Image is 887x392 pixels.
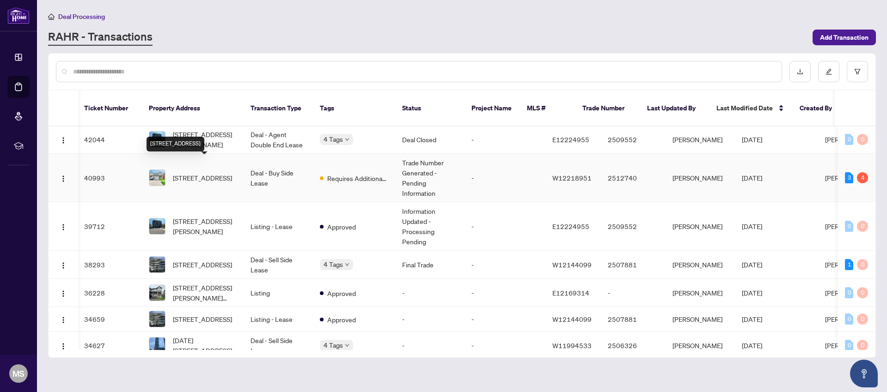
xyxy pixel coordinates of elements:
span: [PERSON_NAME] [825,222,875,230]
span: [STREET_ADDRESS] [173,259,232,270]
div: 0 [857,259,868,270]
th: Tags [312,90,395,127]
button: Logo [56,338,71,353]
button: Logo [56,285,71,300]
td: [PERSON_NAME] [665,202,734,251]
td: 2509552 [600,126,665,154]
div: 3 [845,172,853,183]
td: 2509552 [600,202,665,251]
div: 0 [845,134,853,145]
td: 2507881 [600,307,665,332]
td: 38293 [77,251,141,279]
button: filter [847,61,868,82]
td: - [395,332,464,360]
td: Listing [243,279,312,307]
button: Logo [56,219,71,234]
td: Trade Number Generated - Pending Information [395,154,464,202]
td: Deal - Sell Side Lease [243,251,312,279]
span: [STREET_ADDRESS][PERSON_NAME] [173,216,236,236]
td: Listing - Lease [243,202,312,251]
span: Approved [327,288,356,298]
button: Open asap [850,360,878,387]
img: Logo [60,316,67,324]
td: 36228 [77,279,141,307]
td: - [395,279,464,307]
button: Logo [56,170,71,185]
span: Deal Processing [58,12,105,21]
td: - [600,279,665,307]
td: [PERSON_NAME] [665,154,734,202]
span: Add Transaction [820,30,869,45]
td: - [464,126,545,154]
button: Logo [56,132,71,147]
span: Requires Additional Docs [327,173,387,183]
td: Listing - Lease [243,307,312,332]
span: home [48,13,55,20]
td: - [464,202,545,251]
span: down [345,343,349,348]
div: 4 [857,172,868,183]
a: RAHR - Transactions [48,29,153,46]
button: Logo [56,312,71,326]
td: Deal - Agent Double End Lease [243,126,312,154]
span: [PERSON_NAME] [825,260,875,269]
span: [STREET_ADDRESS] [173,314,232,324]
span: [DATE] [742,222,762,230]
span: [PERSON_NAME] [825,174,875,182]
img: logo [7,7,30,24]
td: [PERSON_NAME] [665,332,734,360]
span: [DATE] [742,260,762,269]
td: - [464,251,545,279]
span: [DATE][STREET_ADDRESS] [173,335,236,356]
img: thumbnail-img [149,257,165,272]
td: 2506326 [600,332,665,360]
span: download [797,68,803,75]
th: Property Address [141,90,243,127]
td: 40993 [77,154,141,202]
span: [PERSON_NAME] [825,135,875,144]
span: 4 Tags [324,259,343,270]
span: Approved [327,222,356,232]
td: - [464,332,545,360]
button: Add Transaction [813,30,876,45]
span: E12169314 [552,289,589,297]
td: - [464,154,545,202]
span: down [345,137,349,142]
span: [PERSON_NAME] [825,341,875,350]
span: E12224955 [552,135,589,144]
th: Ticket Number [77,90,141,127]
img: Logo [60,175,67,182]
span: Last Modified Date [716,103,773,113]
span: 4 Tags [324,134,343,145]
div: 0 [857,287,868,298]
span: [DATE] [742,341,762,350]
span: W12144099 [552,315,592,323]
span: E12224955 [552,222,589,230]
td: [PERSON_NAME] [665,126,734,154]
button: edit [818,61,839,82]
img: thumbnail-img [149,338,165,353]
div: 0 [845,287,853,298]
span: [DATE] [742,289,762,297]
img: thumbnail-img [149,132,165,147]
span: [DATE] [742,135,762,144]
span: [PERSON_NAME] [825,315,875,323]
div: 0 [857,221,868,232]
img: Logo [60,137,67,144]
span: Approved [327,314,356,325]
span: [DATE] [742,315,762,323]
td: Deal - Buy Side Lease [243,154,312,202]
td: - [464,307,545,332]
img: Logo [60,290,67,297]
th: MLS # [520,90,575,127]
th: Project Name [464,90,520,127]
td: - [395,307,464,332]
th: Last Modified Date [709,90,792,127]
th: Created By [792,90,848,127]
td: Deal - Sell Side Lease [243,332,312,360]
img: Logo [60,223,67,231]
td: 39712 [77,202,141,251]
span: down [345,262,349,267]
td: 34627 [77,332,141,360]
td: 34659 [77,307,141,332]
